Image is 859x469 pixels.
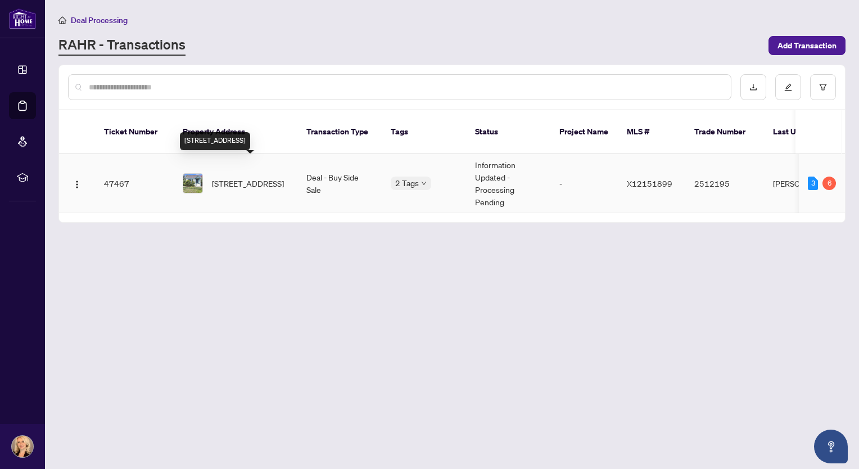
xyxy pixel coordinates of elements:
img: thumbnail-img [183,174,202,193]
button: Logo [68,174,86,192]
span: download [749,83,757,91]
button: Add Transaction [768,36,846,55]
button: download [740,74,766,100]
td: 47467 [95,154,174,213]
div: [STREET_ADDRESS] [180,132,250,150]
td: Deal - Buy Side Sale [297,154,382,213]
img: Logo [73,180,82,189]
td: - [550,154,618,213]
th: Last Updated By [764,110,848,154]
div: 3 [808,177,818,190]
span: [STREET_ADDRESS] [212,177,284,190]
span: 2 Tags [395,177,419,190]
th: MLS # [618,110,685,154]
div: 6 [822,177,836,190]
td: [PERSON_NAME] [764,154,848,213]
span: home [58,16,66,24]
th: Trade Number [685,110,764,154]
td: 2512195 [685,154,764,213]
th: Transaction Type [297,110,382,154]
img: logo [9,8,36,29]
th: Status [466,110,550,154]
span: Deal Processing [71,15,128,25]
span: Add Transaction [777,37,837,55]
th: Project Name [550,110,618,154]
th: Ticket Number [95,110,174,154]
span: edit [784,83,792,91]
img: Profile Icon [12,436,33,457]
th: Property Address [174,110,297,154]
a: RAHR - Transactions [58,35,186,56]
span: filter [819,83,827,91]
th: Tags [382,110,466,154]
span: X12151899 [627,178,672,188]
td: Information Updated - Processing Pending [466,154,550,213]
button: Open asap [814,430,848,463]
button: edit [775,74,801,100]
button: filter [810,74,836,100]
span: down [421,181,427,186]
